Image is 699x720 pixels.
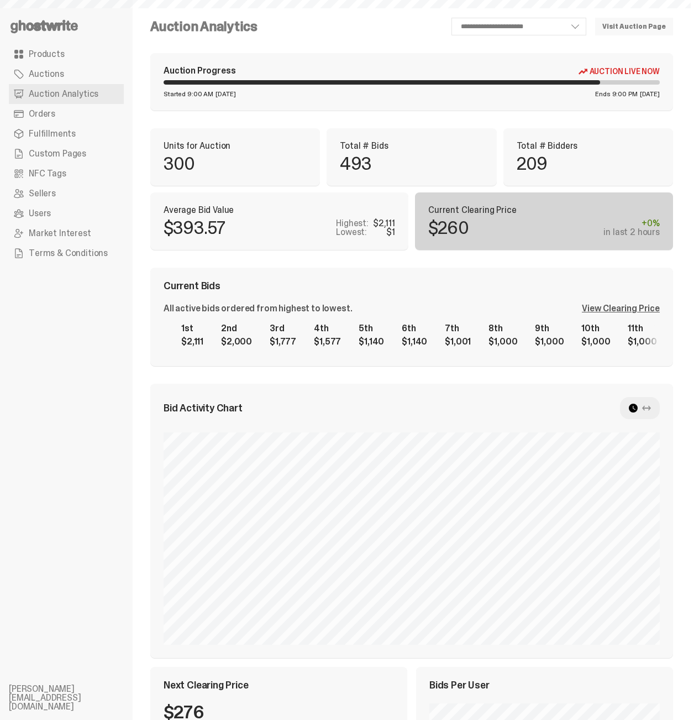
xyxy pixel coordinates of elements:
p: Units for Auction [164,142,307,150]
span: Users [29,209,51,218]
div: 5th [359,324,384,333]
a: NFC Tags [9,164,124,184]
span: Started 9:00 AM [164,91,213,97]
p: 209 [517,155,548,173]
span: Fulfillments [29,129,76,138]
span: Terms & Conditions [29,249,108,258]
a: Auctions [9,64,124,84]
div: 7th [445,324,471,333]
div: 8th [488,324,517,333]
p: $393.57 [164,219,225,237]
div: 10th [581,324,610,333]
span: Next Clearing Price [164,680,249,690]
p: Total # Bids [340,142,483,150]
span: Custom Pages [29,149,86,158]
p: 493 [340,155,371,173]
p: Average Bid Value [164,206,395,215]
div: $1,000 [488,337,517,346]
span: NFC Tags [29,169,66,178]
p: Lowest: [336,228,367,237]
span: Auctions [29,70,64,79]
p: Current Clearing Price [428,206,660,215]
div: $1,577 [314,337,341,346]
h4: Auction Analytics [150,20,257,33]
div: $1,000 [535,337,564,346]
span: Current Bids [164,281,220,291]
span: Auction Live Now [590,67,660,76]
span: Bid Activity Chart [164,403,243,413]
div: $1,000 [628,337,656,346]
span: Products [29,50,65,59]
div: +0% [603,219,660,228]
div: 11th [628,324,656,333]
span: Auction Analytics [29,90,98,98]
a: Orders [9,104,124,124]
a: Users [9,204,124,223]
p: 300 [164,155,195,173]
div: $1 [386,228,395,237]
div: $2,111 [181,337,203,346]
span: Market Interest [29,229,91,238]
a: Visit Auction Page [595,18,673,35]
div: $1,000 [581,337,610,346]
div: in last 2 hours [603,228,660,237]
div: 9th [535,324,564,333]
span: [DATE] [216,91,235,97]
div: 2nd [221,324,252,333]
p: Highest: [336,219,369,228]
a: Terms & Conditions [9,243,124,263]
span: Bids Per User [429,680,490,690]
a: Custom Pages [9,144,124,164]
div: Auction Progress [164,66,235,76]
div: $2,000 [221,337,252,346]
div: $1,777 [270,337,296,346]
span: Orders [29,109,55,118]
span: Ends 9:00 PM [595,91,638,97]
div: $1,140 [359,337,384,346]
a: Market Interest [9,223,124,243]
a: Sellers [9,184,124,204]
div: $2,111 [373,219,395,228]
div: All active bids ordered from highest to lowest. [164,304,352,313]
div: 3rd [270,324,296,333]
div: 6th [402,324,427,333]
a: Products [9,44,124,64]
span: Sellers [29,189,56,198]
a: Fulfillments [9,124,124,144]
span: [DATE] [640,91,660,97]
p: Total # Bidders [517,142,660,150]
li: [PERSON_NAME][EMAIL_ADDRESS][DOMAIN_NAME] [9,685,141,711]
div: $1,001 [445,337,471,346]
p: $260 [428,219,469,237]
div: 4th [314,324,341,333]
div: $1,140 [402,337,427,346]
div: 1st [181,324,203,333]
div: View Clearing Price [582,304,660,313]
a: Auction Analytics [9,84,124,104]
